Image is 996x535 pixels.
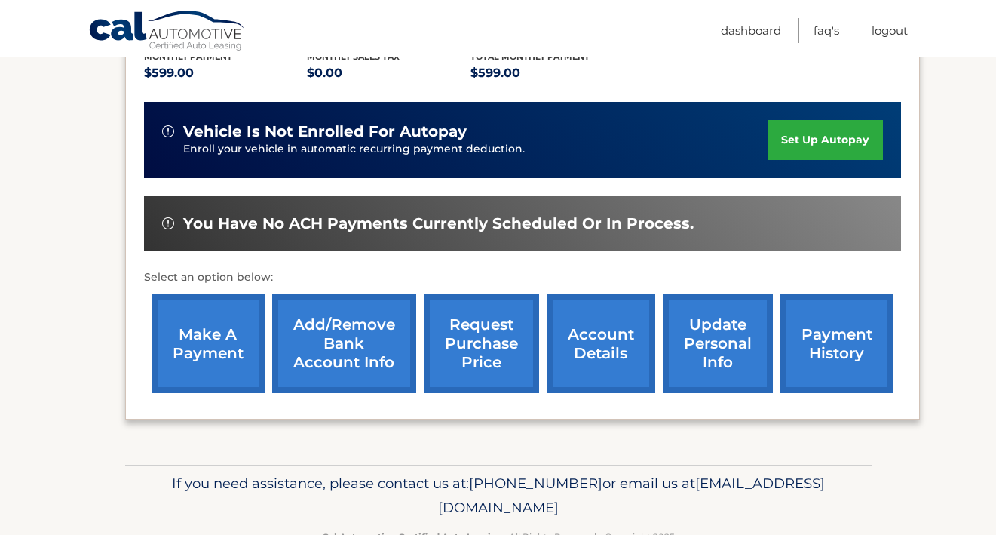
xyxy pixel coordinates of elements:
p: If you need assistance, please contact us at: or email us at [135,472,862,520]
p: Select an option below: [144,269,901,287]
a: Cal Automotive [88,10,247,54]
img: alert-white.svg [162,125,174,137]
p: $599.00 [144,63,308,84]
a: payment history [780,294,893,393]
span: [PHONE_NUMBER] [469,475,602,492]
a: Dashboard [721,18,781,43]
span: [EMAIL_ADDRESS][DOMAIN_NAME] [438,475,825,516]
p: Enroll your vehicle in automatic recurring payment deduction. [183,141,768,158]
a: make a payment [152,294,265,393]
span: vehicle is not enrolled for autopay [183,122,467,141]
p: $0.00 [307,63,470,84]
a: request purchase price [424,294,539,393]
p: $599.00 [470,63,634,84]
img: alert-white.svg [162,217,174,229]
a: FAQ's [814,18,839,43]
a: Add/Remove bank account info [272,294,416,393]
a: set up autopay [768,120,882,160]
span: You have no ACH payments currently scheduled or in process. [183,214,694,233]
a: update personal info [663,294,773,393]
a: account details [547,294,655,393]
a: Logout [872,18,908,43]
